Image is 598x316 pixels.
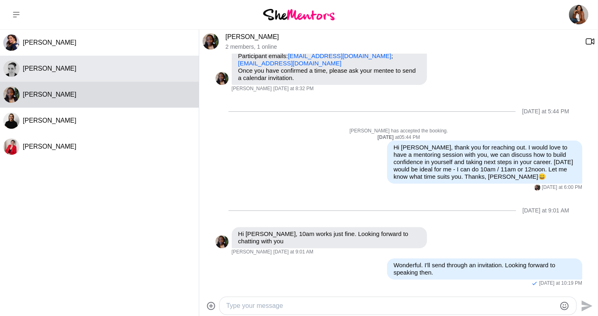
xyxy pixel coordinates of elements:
[3,61,20,77] div: Erin
[3,61,20,77] img: E
[3,113,20,129] img: C
[23,143,76,150] span: [PERSON_NAME]
[238,230,420,245] p: Hi [PERSON_NAME], 10am works just fine. Looking forward to chatting with you
[215,235,228,248] img: G
[225,43,578,50] p: 2 members , 1 online
[273,249,313,255] time: 2025-08-31T23:01:59.024Z
[3,87,20,103] img: G
[23,39,76,46] span: [PERSON_NAME]
[569,5,588,24] img: Orine Silveira-McCuskey
[576,297,595,315] button: Send
[538,173,546,180] span: 😀
[522,207,569,214] div: [DATE] at 9:01 AM
[3,113,20,129] div: Cara Gleeson
[232,249,272,255] span: [PERSON_NAME]
[542,184,582,191] time: 2025-08-31T08:00:12.430Z
[215,134,582,141] div: at 05:44 PM
[273,86,313,92] time: 2025-08-29T10:32:10.312Z
[394,144,576,180] p: Hi [PERSON_NAME], thank you for reaching out. I would love to have a mentoring session with you, ...
[3,139,20,155] img: K
[394,262,576,276] p: Wonderful. I'll send through an invitation. Looking forward to speaking then.
[3,87,20,103] div: Getrude Mereki
[232,86,272,92] span: [PERSON_NAME]
[377,134,395,140] strong: [DATE]
[522,108,569,115] div: [DATE] at 5:44 PM
[534,184,540,190] img: G
[3,139,20,155] div: Kat Milner
[23,117,76,124] span: [PERSON_NAME]
[263,9,335,20] img: She Mentors Logo
[534,184,540,190] div: Getrude Mereki
[539,280,582,287] time: 2025-09-01T12:19:13.473Z
[23,65,76,72] span: [PERSON_NAME]
[202,33,219,50] img: G
[3,35,20,51] img: R
[215,72,228,85] div: Getrude Mereki
[225,33,279,40] a: [PERSON_NAME]
[226,301,556,311] textarea: Type your message
[559,301,569,311] button: Emoji picker
[215,128,582,134] p: [PERSON_NAME] has accepted the booking.
[202,33,219,50] div: Getrude Mereki
[288,52,391,59] a: [EMAIL_ADDRESS][DOMAIN_NAME]
[238,60,341,67] a: [EMAIL_ADDRESS][DOMAIN_NAME]
[215,235,228,248] div: Getrude Mereki
[23,91,76,98] span: [PERSON_NAME]
[3,35,20,51] div: Richa Joshi
[215,72,228,85] img: G
[238,67,420,82] p: Once you have confirmed a time, please ask your mentee to send a calendar invitation.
